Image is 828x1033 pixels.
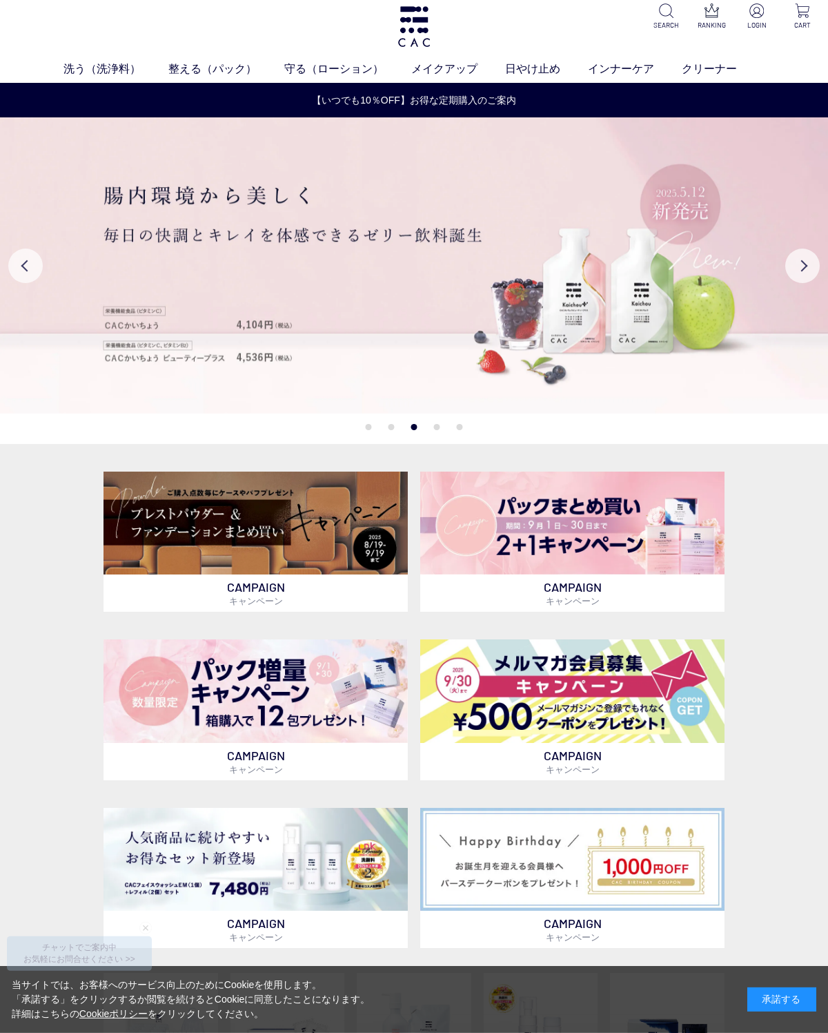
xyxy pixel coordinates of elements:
[434,424,440,430] button: 4 of 5
[785,249,820,283] button: Next
[420,639,724,780] a: メルマガ会員募集 メルマガ会員募集 CAMPAIGNキャンペーン
[546,595,600,606] span: キャンペーン
[1,93,827,108] a: 【いつでも10％OFF】お得な定期購入のご案内
[420,911,724,948] p: CAMPAIGN
[168,61,284,77] a: 整える（パック）
[103,639,408,743] img: パック増量キャンペーン
[788,3,817,30] a: CART
[420,808,724,911] img: バースデークーポン
[103,743,408,780] p: CAMPAIGN
[8,249,43,283] button: Previous
[697,3,726,30] a: RANKING
[229,595,283,606] span: キャンペーン
[396,6,432,47] img: logo
[420,808,724,948] a: バースデークーポン バースデークーポン CAMPAIGNキャンペーン
[697,20,726,30] p: RANKING
[229,931,283,943] span: キャンペーン
[103,808,408,949] a: フェイスウォッシュ＋レフィル2個セット フェイスウォッシュ＋レフィル2個セット CAMPAIGNキャンペーン
[742,3,771,30] a: LOGIN
[420,743,724,780] p: CAMPAIGN
[388,424,395,430] button: 2 of 5
[742,20,771,30] p: LOGIN
[103,911,408,948] p: CAMPAIGN
[651,3,680,30] a: SEARCH
[79,1008,148,1019] a: Cookieポリシー
[103,472,408,575] img: ベースメイクキャンペーン
[651,20,680,30] p: SEARCH
[284,61,411,77] a: 守る（ローション）
[505,61,588,77] a: 日やけ止め
[682,61,765,77] a: クリーナー
[63,61,168,77] a: 洗う（洗浄料）
[588,61,682,77] a: インナーケア
[420,639,724,743] img: メルマガ会員募集
[546,931,600,943] span: キャンペーン
[103,639,408,780] a: パック増量キャンペーン パック増量キャンペーン CAMPAIGNキャンペーン
[457,424,463,430] button: 5 of 5
[103,808,408,911] img: フェイスウォッシュ＋レフィル2個セット
[229,764,283,775] span: キャンペーン
[420,472,724,612] a: パックキャンペーン2+1 パックキャンペーン2+1 CAMPAIGNキャンペーン
[366,424,372,430] button: 1 of 5
[411,424,417,430] button: 3 of 5
[420,575,724,612] p: CAMPAIGN
[103,575,408,612] p: CAMPAIGN
[103,472,408,612] a: ベースメイクキャンペーン ベースメイクキャンペーン CAMPAIGNキャンペーン
[546,764,600,775] span: キャンペーン
[788,20,817,30] p: CART
[420,472,724,575] img: パックキャンペーン2+1
[12,978,371,1021] div: 当サイトでは、お客様へのサービス向上のためにCookieを使用します。 「承諾する」をクリックするか閲覧を続けるとCookieに同意したことになります。 詳細はこちらの をクリックしてください。
[411,61,505,77] a: メイクアップ
[747,987,816,1012] div: 承諾する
